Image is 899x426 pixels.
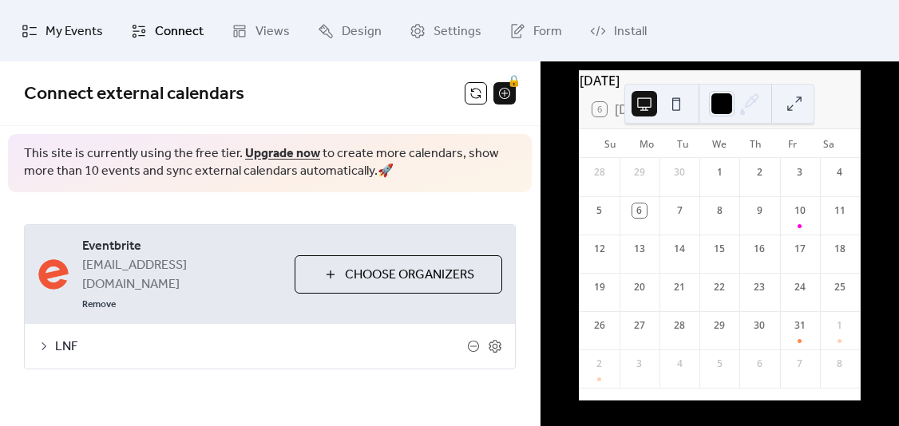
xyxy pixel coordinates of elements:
div: 16 [752,242,766,256]
span: Form [533,19,562,44]
div: 29 [632,165,647,179]
div: 14 [672,242,687,256]
a: Install [578,6,659,55]
div: 4 [833,165,847,179]
div: 23 [752,280,766,294]
div: 20 [632,280,647,294]
div: 30 [752,318,766,333]
span: Remove [82,298,116,311]
a: Views [220,6,302,55]
div: 3 [793,165,807,179]
span: Settings [434,19,481,44]
div: 19 [592,280,607,294]
div: 25 [833,280,847,294]
span: Choose Organizers [345,266,474,285]
div: 15 [712,242,727,256]
a: Design [306,6,394,55]
div: 10 [793,203,807,218]
span: Design [342,19,382,44]
div: 8 [833,357,847,371]
div: Fr [774,129,811,158]
div: 4 [672,357,687,371]
div: 1 [712,165,727,179]
div: 22 [712,280,727,294]
div: 9 [752,203,766,218]
div: 17 [793,242,807,256]
div: Sa [810,129,847,158]
div: 2 [752,165,766,179]
div: Tu [665,129,702,158]
a: Form [497,6,574,55]
div: 31 [793,318,807,333]
div: 6 [752,357,766,371]
div: 27 [632,318,647,333]
img: eventbrite [38,258,69,290]
div: 12 [592,242,607,256]
div: 6 [632,203,647,218]
div: 7 [793,357,807,371]
div: Su [592,129,629,158]
span: Connect external calendars [24,77,244,112]
a: My Events [10,6,115,55]
div: 13 [632,242,647,256]
div: 5 [592,203,607,218]
div: 29 [712,318,727,333]
div: 1 [833,318,847,333]
div: We [701,129,738,158]
div: [DATE] [580,71,860,90]
span: Eventbrite [82,237,282,256]
span: Connect [155,19,204,44]
div: 28 [592,165,607,179]
a: Connect [119,6,216,55]
span: Install [614,19,647,44]
div: Th [738,129,774,158]
div: 30 [672,165,687,179]
div: 24 [793,280,807,294]
div: 28 [672,318,687,333]
div: 26 [592,318,607,333]
button: Choose Organizers [295,255,502,294]
a: Upgrade now [245,141,320,166]
span: [EMAIL_ADDRESS][DOMAIN_NAME] [82,256,282,294]
div: 3 [632,357,647,371]
a: Settings [398,6,493,55]
div: 11 [833,203,847,218]
span: Views [255,19,290,44]
div: 21 [672,280,687,294]
div: 8 [712,203,727,218]
div: 7 [672,203,687,218]
div: 5 [712,357,727,371]
div: 18 [833,242,847,256]
span: My Events [46,19,103,44]
div: 2 [592,357,607,371]
div: Mo [628,129,665,158]
span: This site is currently using the free tier. to create more calendars, show more than 10 events an... [24,145,516,181]
span: LNF [55,337,467,357]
